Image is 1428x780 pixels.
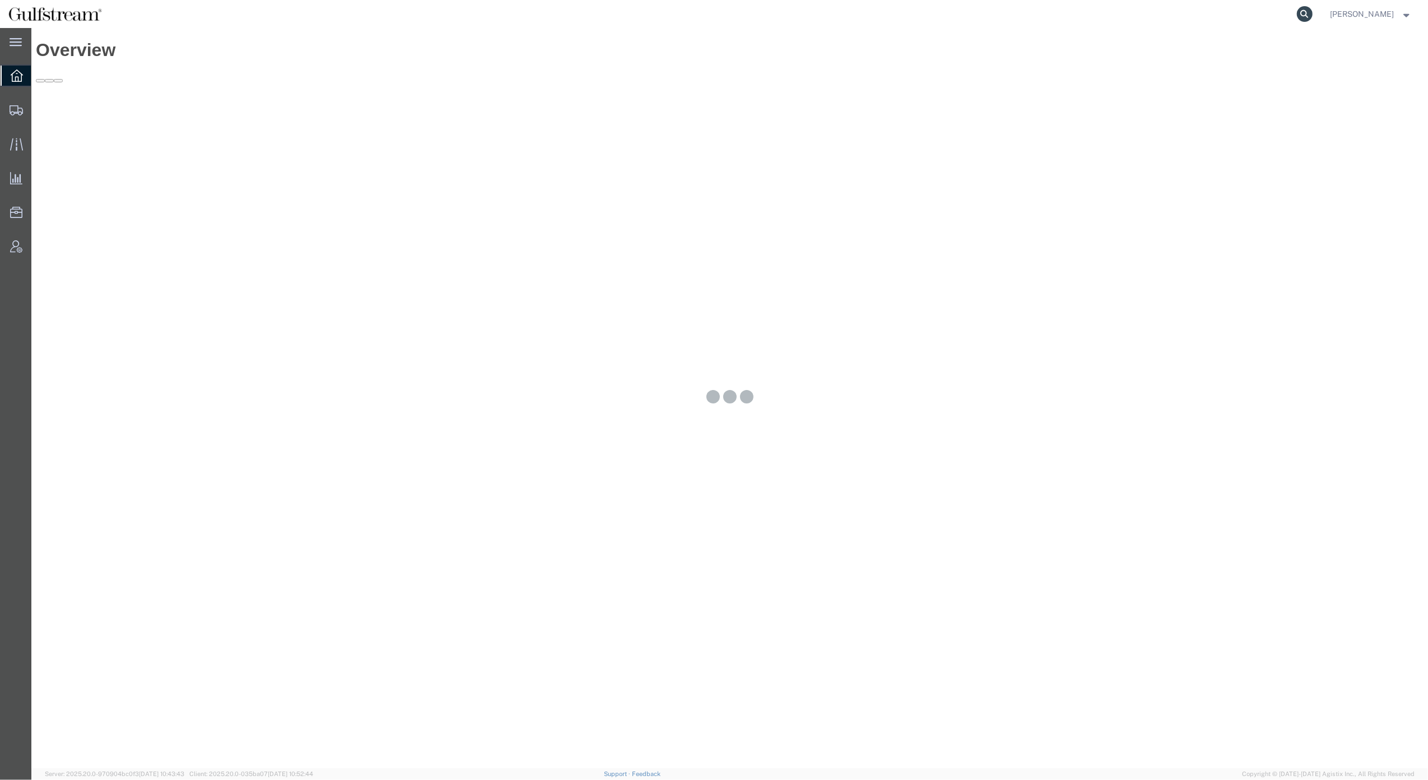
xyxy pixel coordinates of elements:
span: [DATE] 10:43:43 [139,770,184,777]
span: [DATE] 10:52:44 [268,770,313,777]
a: Feedback [632,770,660,777]
h1: Overview [4,12,1392,32]
img: logo [8,6,103,22]
button: Manage dashboard [22,51,31,54]
button: Add module [13,51,22,54]
span: Carrie Black [1331,8,1394,20]
span: Client: 2025.20.0-035ba07 [189,770,313,777]
button: Refresh dashboard [4,51,13,54]
span: Copyright © [DATE]-[DATE] Agistix Inc., All Rights Reserved [1242,769,1415,779]
button: [PERSON_NAME] [1330,7,1413,21]
a: Support [604,770,632,777]
span: Server: 2025.20.0-970904bc0f3 [45,770,184,777]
